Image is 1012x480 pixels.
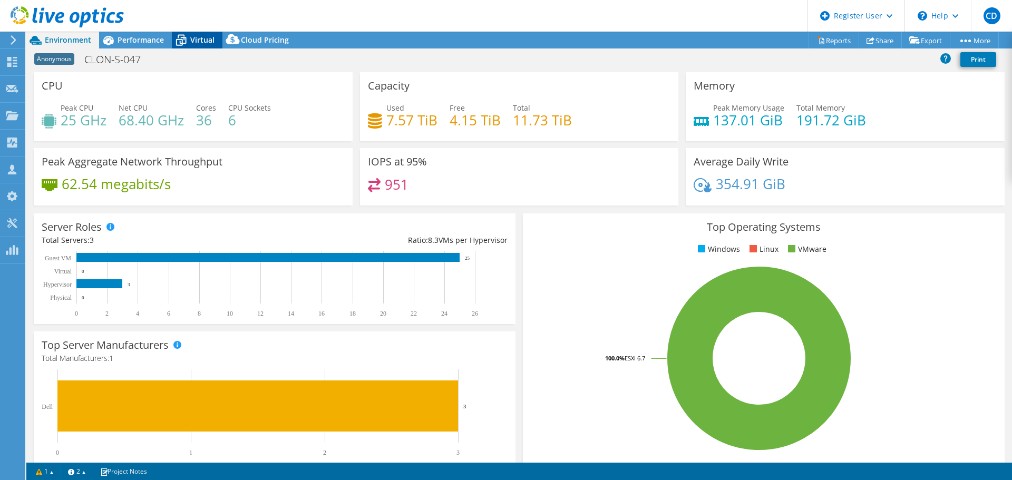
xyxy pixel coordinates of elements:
[411,310,417,317] text: 22
[28,465,61,478] a: 1
[119,114,184,126] h4: 68.40 GHz
[196,114,216,126] h4: 36
[531,221,997,233] h3: Top Operating Systems
[796,114,866,126] h4: 191.72 GiB
[42,156,222,168] h3: Peak Aggregate Network Throughput
[42,339,169,351] h3: Top Server Manufacturers
[386,103,404,113] span: Used
[119,103,148,113] span: Net CPU
[288,310,294,317] text: 14
[228,103,271,113] span: CPU Sockets
[368,80,410,92] h3: Capacity
[82,269,84,274] text: 0
[428,235,439,245] span: 8.3
[713,114,784,126] h4: 137.01 GiB
[456,449,460,456] text: 3
[198,310,201,317] text: 8
[42,234,275,246] div: Total Servers:
[385,179,408,190] h4: 951
[93,465,154,478] a: Project Notes
[136,310,139,317] text: 4
[809,32,859,48] a: Reports
[318,310,325,317] text: 16
[227,310,233,317] text: 10
[323,449,326,456] text: 2
[82,295,84,300] text: 0
[45,254,71,262] text: Guest VM
[128,282,130,287] text: 3
[56,449,59,456] text: 0
[950,32,999,48] a: More
[465,256,470,261] text: 25
[61,465,93,478] a: 2
[90,235,94,245] span: 3
[189,449,192,456] text: 1
[196,103,216,113] span: Cores
[450,114,501,126] h4: 4.15 TiB
[472,310,478,317] text: 26
[42,352,508,364] h4: Total Manufacturers:
[42,221,102,233] h3: Server Roles
[80,54,157,65] h1: CLON-S-047
[167,310,170,317] text: 6
[694,156,789,168] h3: Average Daily Write
[54,268,72,275] text: Virtual
[785,243,826,255] li: VMware
[190,35,215,45] span: Virtual
[713,103,784,113] span: Peak Memory Usage
[984,7,1000,24] span: CD
[441,310,447,317] text: 24
[386,114,437,126] h4: 7.57 TiB
[62,178,171,190] h4: 62.54 megabits/s
[380,310,386,317] text: 20
[228,114,271,126] h4: 6
[349,310,356,317] text: 18
[43,281,72,288] text: Hypervisor
[275,234,508,246] div: Ratio: VMs per Hypervisor
[105,310,109,317] text: 2
[450,103,465,113] span: Free
[796,103,845,113] span: Total Memory
[42,80,63,92] h3: CPU
[625,354,645,362] tspan: ESXi 6.7
[109,353,113,363] span: 1
[960,52,996,67] a: Print
[605,354,625,362] tspan: 100.0%
[747,243,779,255] li: Linux
[61,103,93,113] span: Peak CPU
[75,310,78,317] text: 0
[513,103,530,113] span: Total
[42,403,53,410] text: Dell
[918,11,927,21] svg: \n
[463,403,466,409] text: 3
[695,243,740,255] li: Windows
[901,32,950,48] a: Export
[513,114,572,126] h4: 11.73 TiB
[118,35,164,45] span: Performance
[50,294,72,301] text: Physical
[694,80,735,92] h3: Memory
[859,32,902,48] a: Share
[45,35,91,45] span: Environment
[368,156,427,168] h3: IOPS at 95%
[34,53,74,65] span: Anonymous
[61,114,106,126] h4: 25 GHz
[716,178,785,190] h4: 354.91 GiB
[241,35,289,45] span: Cloud Pricing
[257,310,264,317] text: 12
